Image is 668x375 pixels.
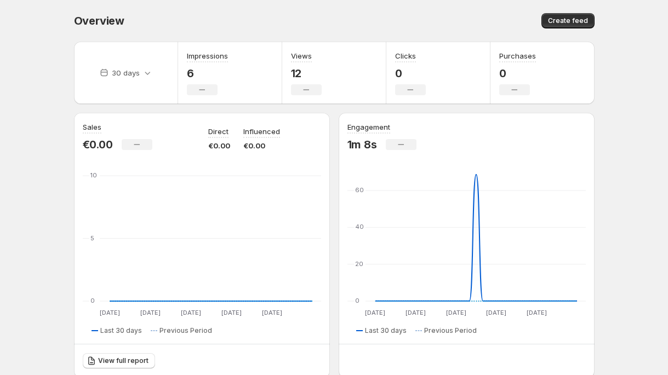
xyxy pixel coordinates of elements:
[187,67,228,80] p: 6
[365,309,385,316] text: [DATE]
[355,186,364,194] text: 60
[355,223,364,230] text: 40
[526,309,546,316] text: [DATE]
[83,122,101,132] h3: Sales
[446,309,466,316] text: [DATE]
[347,138,377,151] p: 1m 8s
[221,309,241,316] text: [DATE]
[187,50,228,61] h3: Impressions
[243,140,280,151] p: €0.00
[499,67,536,80] p: 0
[208,140,230,151] p: €0.00
[99,309,119,316] text: [DATE]
[83,138,113,151] p: €0.00
[208,126,229,137] p: Direct
[405,309,425,316] text: [DATE]
[355,297,359,304] text: 0
[424,326,477,335] span: Previous Period
[291,50,312,61] h3: Views
[261,309,282,316] text: [DATE]
[395,50,416,61] h3: Clicks
[180,309,201,316] text: [DATE]
[90,297,95,304] text: 0
[90,171,97,179] text: 10
[74,14,124,27] span: Overview
[83,353,155,368] a: View full report
[541,13,595,28] button: Create feed
[365,326,407,335] span: Last 30 days
[243,126,280,137] p: Influenced
[159,326,212,335] span: Previous Period
[291,67,322,80] p: 12
[140,309,160,316] text: [DATE]
[90,234,94,242] text: 5
[486,309,506,316] text: [DATE]
[395,67,426,80] p: 0
[355,260,363,268] text: 20
[98,356,149,365] span: View full report
[548,16,588,25] span: Create feed
[499,50,536,61] h3: Purchases
[112,67,140,78] p: 30 days
[100,326,142,335] span: Last 30 days
[347,122,390,132] h3: Engagement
